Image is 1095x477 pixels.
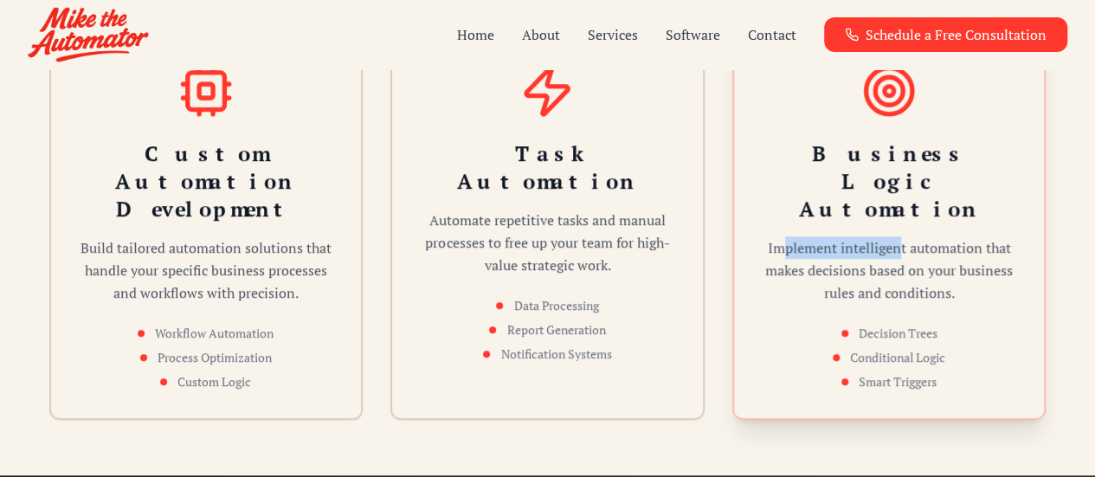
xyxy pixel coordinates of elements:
[457,24,494,45] a: Home
[420,321,675,338] li: Report Generation
[666,24,720,45] button: Software
[522,24,560,45] a: About
[762,373,1017,390] li: Smart Triggers
[588,24,638,45] button: Services
[824,17,1067,52] a: Schedule a Free Consultation
[28,7,149,62] img: Mike the Automator
[762,349,1017,366] li: Conditional Logic
[420,139,675,195] h3: Task Automation
[762,236,1017,304] p: Implement intelligent automation that makes decisions based on your business rules and conditions.
[79,236,334,304] p: Build tailored automation solutions that handle your specific business processes and workflows wi...
[79,325,334,342] li: Workflow Automation
[420,209,675,276] p: Automate repetitive tasks and manual processes to free up your team for high-value strategic work.
[79,349,334,366] li: Process Optimization
[420,297,675,314] li: Data Processing
[79,139,334,222] h3: Custom Automation Development
[748,24,796,45] a: Contact
[762,325,1017,342] li: Decision Trees
[420,345,675,363] li: Notification Systems
[79,373,334,390] li: Custom Logic
[762,139,1017,222] h3: Business Logic Automation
